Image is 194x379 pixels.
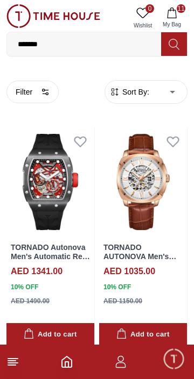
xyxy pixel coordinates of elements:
[11,296,50,306] div: AED 1490.00
[177,4,185,13] span: 11
[129,4,156,32] a: 0Wishlist
[103,282,131,292] span: 10 % OFF
[11,282,38,292] span: 10 % OFF
[99,323,187,346] button: Add to cart
[6,4,100,28] img: ...
[156,4,188,32] button: 11My Bag
[145,4,154,13] span: 0
[6,81,59,103] button: Filter
[99,127,187,237] img: TORNADO AUTONOVA Men's Automatic White Dial Dial Watch - T7316-RLDW
[11,265,63,278] h4: AED 1341.00
[103,296,142,306] div: AED 1150.00
[24,328,77,341] div: Add to cart
[109,87,149,97] button: Sort By:
[103,243,179,288] a: TORNADO AUTONOVA Men's Automatic White Dial Dial Watch - T7316-RLDW
[162,347,186,371] div: Chat Widget
[116,328,169,341] div: Add to cart
[129,22,156,30] span: Wishlist
[6,323,94,346] button: Add to cart
[158,20,185,28] span: My Bag
[60,355,73,368] a: Home
[103,265,155,278] h4: AED 1035.00
[11,243,90,278] a: TORNADO Autonova Men's Automatic Red Dial Watch - T24302-XSBB
[120,87,149,97] span: Sort By:
[6,127,94,237] img: TORNADO Autonova Men's Automatic Red Dial Watch - T24302-XSBB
